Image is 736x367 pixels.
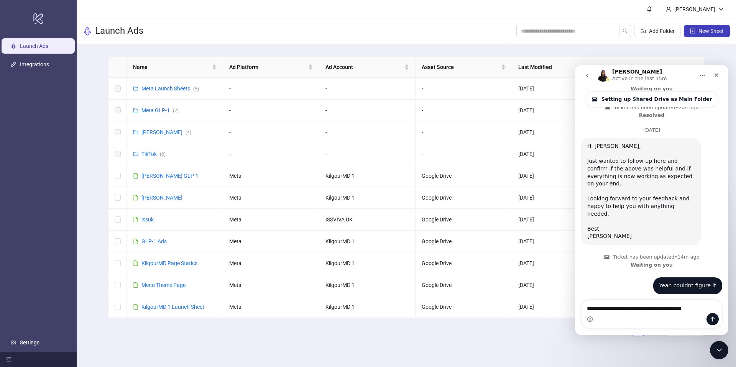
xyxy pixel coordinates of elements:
[319,296,416,318] td: KilgourMD 1
[141,173,199,179] a: [PERSON_NAME] GLP-1
[416,187,512,209] td: Google Drive
[223,57,319,78] th: Ad Platform
[319,209,416,231] td: ISSVIVA UK
[20,43,48,49] a: Launch Ads
[512,187,608,209] td: [DATE]
[319,121,416,143] td: -
[133,173,138,179] span: file
[319,274,416,296] td: KilgourMD 1
[512,165,608,187] td: [DATE]
[512,78,608,100] td: [DATE]
[623,28,628,34] span: search
[141,85,199,92] a: Meta Launch Sheets(5)
[95,25,143,37] h3: Launch Ads
[83,26,92,36] span: rocket
[319,187,416,209] td: KilgourMD 1
[666,7,671,12] span: user
[186,130,191,135] span: ( 4 )
[416,121,512,143] td: -
[647,6,652,11] span: bell
[416,57,512,78] th: Asset Source
[512,274,608,296] td: [DATE]
[133,239,138,244] span: file
[223,121,319,143] td: -
[690,28,695,34] span: plus-square
[512,143,608,165] td: [DATE]
[512,100,608,121] td: [DATE]
[141,304,204,310] a: KilgourMD 1 Launch Sheet
[20,61,49,67] a: Integrations
[608,57,705,78] th: Actions
[141,195,182,201] a: [PERSON_NAME]
[319,100,416,121] td: -
[416,100,512,121] td: -
[133,195,138,200] span: file
[6,357,11,362] span: menu-fold
[512,121,608,143] td: [DATE]
[416,231,512,252] td: Google Drive
[223,165,319,187] td: Meta
[575,65,728,335] iframe: Intercom live chat
[133,129,138,135] span: folder
[141,216,154,223] a: issuk
[133,304,138,310] span: file
[141,238,167,244] a: GLP-1 Ads
[223,100,319,121] td: -
[319,57,416,78] th: Ad Account
[133,108,138,113] span: folder
[141,107,179,113] a: Meta GLP-1(2)
[141,151,166,157] a: TikTok(2)
[20,339,39,346] a: Settings
[133,63,210,71] span: Name
[416,296,512,318] td: Google Drive
[133,261,138,266] span: file
[671,5,718,13] div: [PERSON_NAME]
[512,231,608,252] td: [DATE]
[223,231,319,252] td: Meta
[223,252,319,274] td: Meta
[641,28,646,34] span: folder-add
[173,108,179,113] span: ( 2 )
[133,217,138,222] span: file
[223,296,319,318] td: Meta
[422,63,499,71] span: Asset Source
[416,78,512,100] td: -
[710,341,728,359] iframe: Intercom live chat
[229,63,307,71] span: Ad Platform
[325,63,403,71] span: Ad Account
[223,78,319,100] td: -
[223,209,319,231] td: Meta
[512,57,608,78] th: Last Modified
[319,78,416,100] td: -
[223,274,319,296] td: Meta
[512,296,608,318] td: [DATE]
[160,152,166,157] span: ( 2 )
[141,129,191,135] a: [PERSON_NAME](4)
[649,28,675,34] span: Add Folder
[416,165,512,187] td: Google Drive
[634,25,681,37] button: Add Folder
[319,143,416,165] td: -
[133,151,138,157] span: folder
[319,165,416,187] td: KilgourMD 1
[416,209,512,231] td: Google Drive
[718,7,724,12] span: down
[133,282,138,288] span: file
[512,209,608,231] td: [DATE]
